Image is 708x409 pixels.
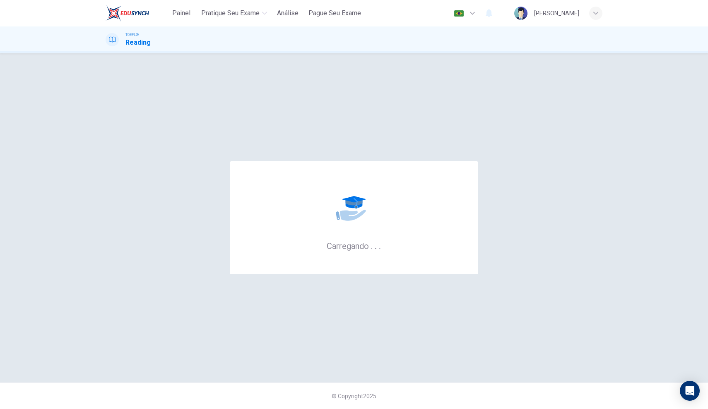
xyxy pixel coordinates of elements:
h6: . [370,238,373,252]
div: Open Intercom Messenger [680,381,700,401]
button: Pague Seu Exame [305,6,364,21]
span: Análise [277,8,299,18]
button: Análise [274,6,302,21]
span: TOEFL® [125,32,139,38]
h6: Carregando [327,240,381,251]
h6: . [374,238,377,252]
div: [PERSON_NAME] [534,8,579,18]
img: pt [454,10,464,17]
span: Pague Seu Exame [308,8,361,18]
span: © Copyright 2025 [332,393,376,399]
img: Profile picture [514,7,527,20]
span: Painel [172,8,190,18]
img: EduSynch logo [106,5,149,22]
a: EduSynch logo [106,5,168,22]
button: Pratique seu exame [198,6,270,21]
span: Pratique seu exame [201,8,260,18]
h6: . [378,238,381,252]
button: Painel [168,6,195,21]
h1: Reading [125,38,151,48]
